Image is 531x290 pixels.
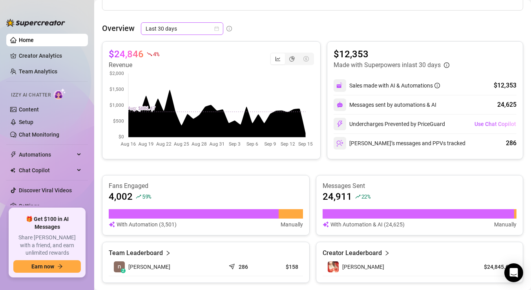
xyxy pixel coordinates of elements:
img: svg%3e [323,220,329,229]
a: Team Analytics [19,68,57,75]
a: Home [19,37,34,43]
article: 4,002 [109,190,133,203]
article: $24,845.61 [476,263,512,271]
div: Open Intercom Messenger [504,263,523,282]
article: Messages Sent [323,182,517,190]
span: rise [355,194,361,199]
a: Chat Monitoring [19,131,59,138]
span: 4 % [153,50,159,58]
img: AI Chatter [54,88,66,100]
article: Manually [494,220,516,229]
div: z [121,268,126,273]
img: svg%3e [336,82,343,89]
span: rise [136,194,141,199]
span: pie-chart [289,56,295,62]
article: Manually [281,220,303,229]
div: Undercharges Prevented by PriceGuard [334,118,445,130]
div: 24,625 [497,100,516,109]
span: Earn now [31,263,54,270]
span: 59 % [142,193,151,200]
img: svg%3e [337,102,343,108]
article: With Automation (3,501) [117,220,177,229]
span: Share [PERSON_NAME] with a friend, and earn unlimited rewards [13,234,81,257]
button: Use Chat Copilot [474,118,516,130]
span: 🎁 Get $100 in AI Messages [13,215,81,231]
span: info-circle [226,26,232,31]
a: Settings [19,203,40,209]
img: Chat Copilot [10,168,15,173]
button: Earn nowarrow-right [13,260,81,273]
span: right [165,248,171,258]
article: With Automation & AI (24,625) [330,220,405,229]
span: calendar [214,26,219,31]
span: line-chart [275,56,281,62]
span: info-circle [444,62,449,68]
a: Discover Viral Videos [19,187,72,193]
div: 286 [506,139,516,148]
div: [PERSON_NAME]’s messages and PPVs tracked [334,137,465,150]
span: arrow-right [57,264,63,269]
span: send [229,262,237,270]
img: svg%3e [336,120,343,128]
div: Sales made with AI & Automations [349,81,440,90]
img: Nicole [328,261,339,272]
span: [PERSON_NAME] [128,263,170,271]
article: Team Leaderboard [109,248,163,258]
a: Content [19,106,39,113]
article: Creator Leaderboard [323,248,382,258]
span: Chat Copilot [19,164,75,177]
div: segmented control [270,53,314,65]
img: nicole F [114,261,125,272]
span: dollar-circle [303,56,309,62]
article: Overview [102,22,135,34]
span: thunderbolt [10,151,16,158]
div: Messages sent by automations & AI [334,98,436,111]
img: svg%3e [109,220,115,229]
article: Made with Superpowers in last 30 days [334,60,441,70]
span: fall [147,51,152,57]
span: info-circle [434,83,440,88]
article: $158 [269,263,298,271]
img: svg%3e [336,140,343,147]
a: Creator Analytics [19,49,82,62]
span: Izzy AI Chatter [11,91,51,99]
span: [PERSON_NAME] [342,264,384,270]
a: Setup [19,119,33,125]
div: $12,353 [494,81,516,90]
article: 286 [239,263,248,271]
span: Last 30 days [146,23,219,35]
article: $12,353 [334,48,449,60]
article: 24,911 [323,190,352,203]
span: Use Chat Copilot [474,121,516,127]
article: Revenue [109,60,159,70]
article: $24,846 [109,48,144,60]
article: Fans Engaged [109,182,303,190]
span: 22 % [361,193,370,200]
span: Automations [19,148,75,161]
img: logo-BBDzfeDw.svg [6,19,65,27]
span: right [384,248,390,258]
